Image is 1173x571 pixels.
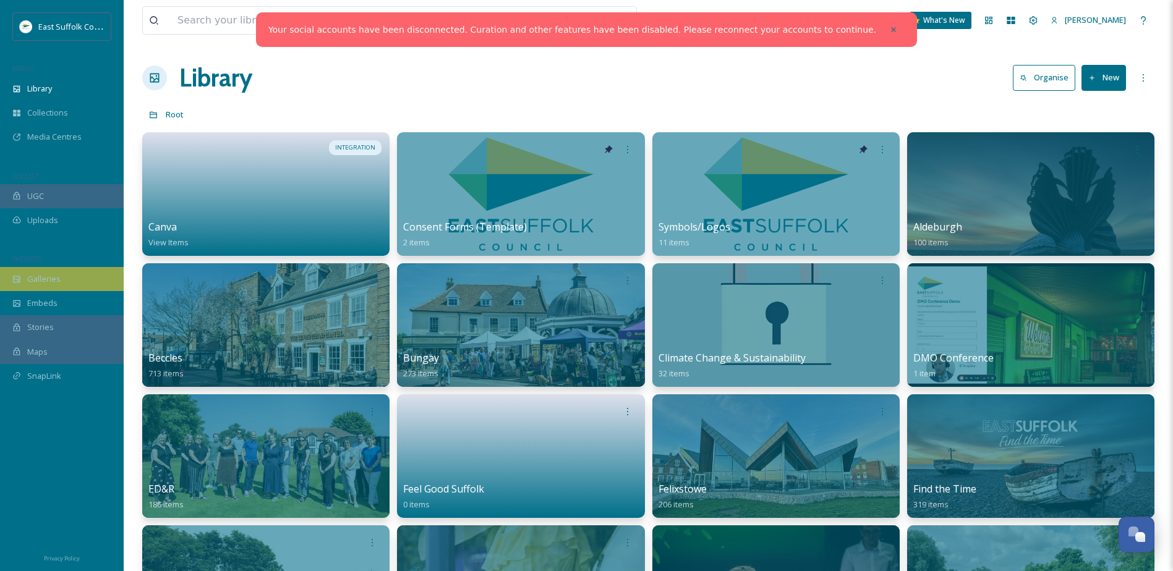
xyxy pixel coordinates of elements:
[403,368,438,379] span: 273 items
[148,352,184,379] a: Beccles713 items
[659,352,806,379] a: Climate Change & Sustainability32 items
[913,220,962,234] span: Aldeburgh
[335,143,375,152] span: INTEGRATION
[148,482,174,496] span: ED&R
[659,237,689,248] span: 11 items
[171,7,535,34] input: Search your library
[913,482,976,496] span: Find the Time
[403,499,430,510] span: 0 items
[27,107,68,119] span: Collections
[44,554,80,562] span: Privacy Policy
[910,12,971,29] a: What's New
[403,483,484,510] a: Feel Good Suffolk0 items
[148,499,184,510] span: 186 items
[27,131,82,143] span: Media Centres
[27,297,58,309] span: Embeds
[1081,65,1126,90] button: New
[558,8,630,32] a: View all files
[913,237,949,248] span: 100 items
[27,321,54,333] span: Stories
[659,220,730,234] span: Symbols/Logos
[27,346,48,358] span: Maps
[1013,65,1075,90] button: Organise
[148,220,177,234] span: Canva
[1065,14,1126,25] span: [PERSON_NAME]
[403,352,439,379] a: Bungay273 items
[913,483,976,510] a: Find the Time319 items
[913,368,936,379] span: 1 item
[659,482,707,496] span: Felixstowe
[12,254,41,263] span: WIDGETS
[659,221,730,248] a: Symbols/Logos11 items
[403,482,484,496] span: Feel Good Suffolk
[20,20,32,33] img: ESC%20Logo.png
[913,351,994,365] span: DMO Conference
[38,20,111,32] span: East Suffolk Council
[1044,8,1132,32] a: [PERSON_NAME]
[1119,517,1154,552] button: Open Chat
[913,352,994,379] a: DMO Conference1 item
[403,220,527,234] span: Consent Forms (Template)
[27,190,44,202] span: UGC
[142,132,390,256] a: INTEGRATIONCanvaView Items
[27,214,58,226] span: Uploads
[148,368,184,379] span: 713 items
[179,59,252,96] a: Library
[913,221,962,248] a: Aldeburgh100 items
[403,351,439,365] span: Bungay
[148,351,182,365] span: Beccles
[148,483,184,510] a: ED&R186 items
[659,499,694,510] span: 206 items
[659,483,707,510] a: Felixstowe206 items
[403,237,430,248] span: 2 items
[44,550,80,565] a: Privacy Policy
[913,499,949,510] span: 319 items
[1013,65,1081,90] a: Organise
[403,221,527,248] a: Consent Forms (Template)2 items
[27,273,61,285] span: Galleries
[27,83,52,95] span: Library
[148,237,189,248] span: View Items
[166,109,184,120] span: Root
[659,368,689,379] span: 32 items
[659,351,806,365] span: Climate Change & Sustainability
[12,64,34,73] span: MEDIA
[12,171,39,180] span: COLLECT
[27,370,61,382] span: SnapLink
[268,23,876,36] a: Your social accounts have been disconnected. Curation and other features have been disabled. Plea...
[166,107,184,122] a: Root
